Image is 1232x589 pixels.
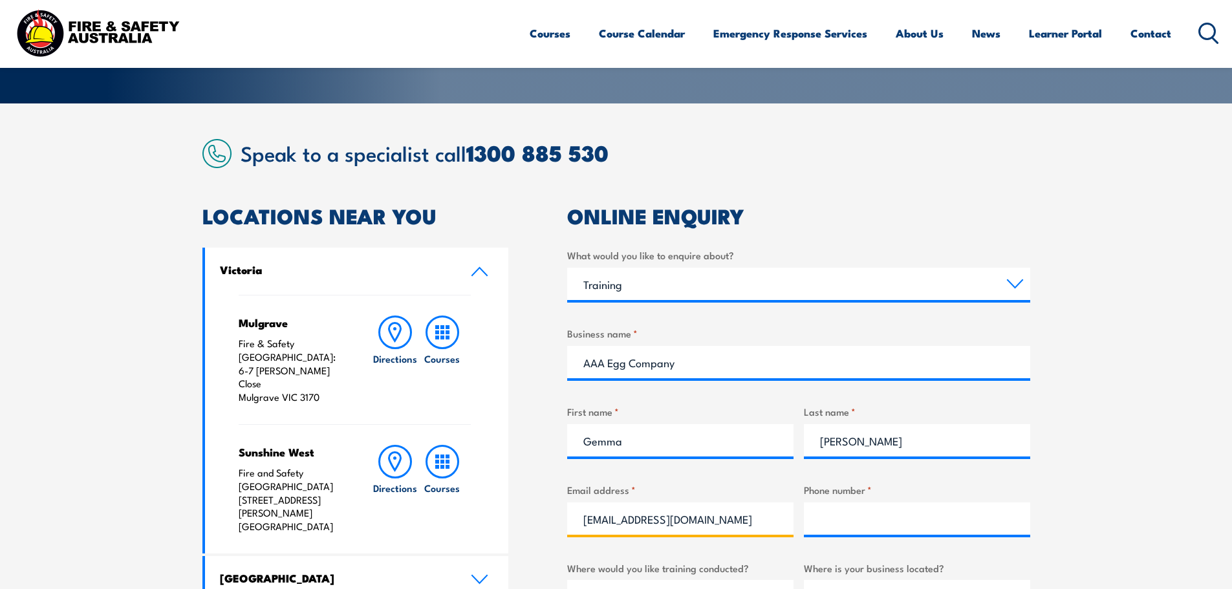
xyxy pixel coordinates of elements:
h6: Directions [373,481,417,495]
a: Courses [419,316,466,404]
h4: [GEOGRAPHIC_DATA] [220,571,451,585]
label: Last name [804,404,1030,419]
a: News [972,16,1000,50]
h4: Sunshine West [239,445,347,459]
h6: Directions [373,352,417,365]
h6: Courses [424,352,460,365]
h4: Victoria [220,262,451,277]
p: Fire and Safety [GEOGRAPHIC_DATA] [STREET_ADDRESS][PERSON_NAME] [GEOGRAPHIC_DATA] [239,466,347,533]
label: Where would you like training conducted? [567,561,794,575]
a: Course Calendar [599,16,685,50]
label: First name [567,404,794,419]
label: What would you like to enquire about? [567,248,1030,262]
h2: Speak to a specialist call [241,141,1030,164]
label: Business name [567,326,1030,341]
label: Email address [567,482,794,497]
a: Learner Portal [1029,16,1102,50]
a: Courses [530,16,570,50]
a: Emergency Response Services [713,16,867,50]
a: Victoria [205,248,509,295]
a: Directions [372,316,418,404]
h2: ONLINE ENQUIRY [567,206,1030,224]
p: Fire & Safety [GEOGRAPHIC_DATA]: 6-7 [PERSON_NAME] Close Mulgrave VIC 3170 [239,337,347,404]
h4: Mulgrave [239,316,347,330]
h2: LOCATIONS NEAR YOU [202,206,509,224]
a: Contact [1130,16,1171,50]
h6: Courses [424,481,460,495]
a: Courses [419,445,466,533]
label: Where is your business located? [804,561,1030,575]
label: Phone number [804,482,1030,497]
a: 1300 885 530 [466,135,609,169]
a: About Us [896,16,944,50]
a: Directions [372,445,418,533]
